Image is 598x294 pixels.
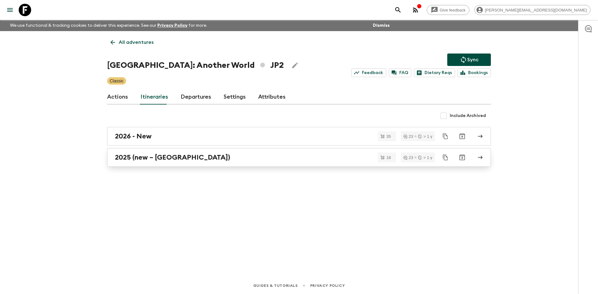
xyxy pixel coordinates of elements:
a: All adventures [107,36,157,49]
div: > 1 y [418,134,432,138]
a: Guides & Tutorials [253,282,298,289]
a: Bookings [458,68,491,77]
p: Classic [110,78,124,84]
button: Duplicate [440,152,451,163]
button: Archive [456,151,468,164]
span: Include Archived [450,113,486,119]
a: Feedback [351,68,386,77]
h2: 2026 - New [115,132,152,140]
a: Attributes [258,90,286,105]
div: 23 [403,134,413,138]
a: Privacy Policy [310,282,345,289]
button: Duplicate [440,131,451,142]
button: search adventures [392,4,404,16]
a: Departures [181,90,211,105]
a: Itineraries [140,90,168,105]
a: Give feedback [427,5,469,15]
a: Dietary Reqs [414,68,455,77]
p: Sync [467,56,478,63]
div: 23 [403,156,413,160]
span: Give feedback [436,8,469,12]
button: Archive [456,130,468,142]
a: Actions [107,90,128,105]
a: Settings [224,90,246,105]
a: Privacy Policy [157,23,187,28]
button: menu [4,4,16,16]
h2: 2025 (new – [GEOGRAPHIC_DATA]) [115,153,230,161]
a: FAQ [389,68,411,77]
span: [PERSON_NAME][EMAIL_ADDRESS][DOMAIN_NAME] [482,8,590,12]
div: > 1 y [418,156,432,160]
p: We use functional & tracking cookies to deliver this experience. See our for more. [7,20,210,31]
div: [PERSON_NAME][EMAIL_ADDRESS][DOMAIN_NAME] [474,5,591,15]
h1: [GEOGRAPHIC_DATA]: Another World JP2 [107,59,284,72]
button: Dismiss [371,21,391,30]
p: All adventures [119,39,154,46]
a: 2025 (new – [GEOGRAPHIC_DATA]) [107,148,491,167]
button: Edit Adventure Title [289,59,301,72]
span: 35 [383,134,395,138]
span: 18 [383,156,395,160]
button: Sync adventure departures to the booking engine [447,54,491,66]
a: 2026 - New [107,127,491,146]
